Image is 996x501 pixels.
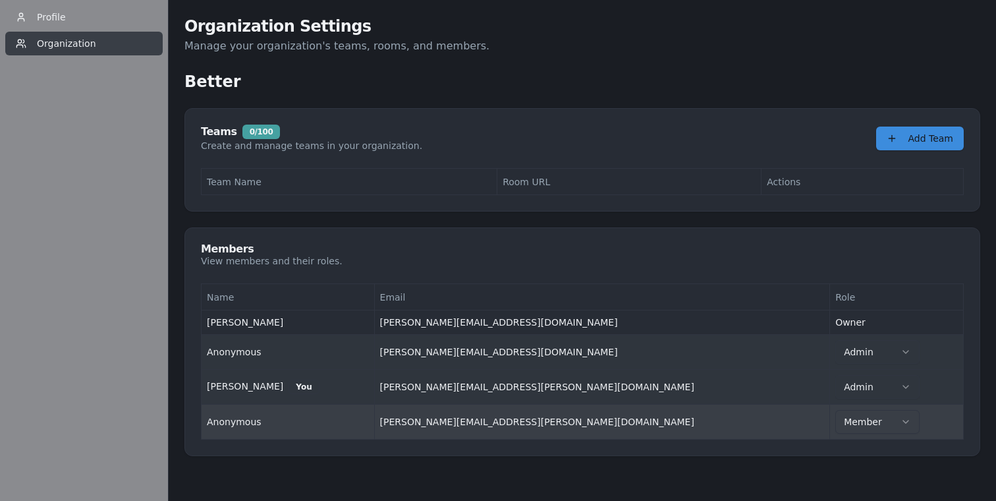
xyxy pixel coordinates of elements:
th: Team Name [202,169,497,195]
div: You [289,380,319,394]
td: [PERSON_NAME][EMAIL_ADDRESS][DOMAIN_NAME] [374,335,830,370]
p: Manage your organization's teams, rooms, and members. [184,37,980,55]
td: [PERSON_NAME] [202,370,375,405]
th: Actions [761,169,964,195]
div: Create and manage teams in your organization. [201,139,422,152]
td: [PERSON_NAME][EMAIL_ADDRESS][PERSON_NAME][DOMAIN_NAME] [374,405,830,440]
div: View members and their roles. [201,254,343,268]
a: Organization [5,32,163,55]
span: Owner [835,316,958,329]
div: Teams [201,125,422,139]
p: Better [184,71,241,92]
td: [PERSON_NAME][EMAIL_ADDRESS][PERSON_NAME][DOMAIN_NAME] [374,370,830,405]
td: Anonymous [202,405,375,440]
th: Room URL [497,169,761,195]
h1: Organization Settings [184,16,980,37]
td: [PERSON_NAME] [202,310,375,335]
td: Anonymous [202,335,375,370]
div: 0 / 100 [242,125,281,139]
th: Name [202,284,375,310]
td: [PERSON_NAME][EMAIL_ADDRESS][DOMAIN_NAME] [374,310,830,335]
a: Profile [5,5,163,29]
th: Role [830,284,964,310]
button: Add Team [876,127,964,150]
div: Members [201,244,343,254]
th: Email [374,284,830,310]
